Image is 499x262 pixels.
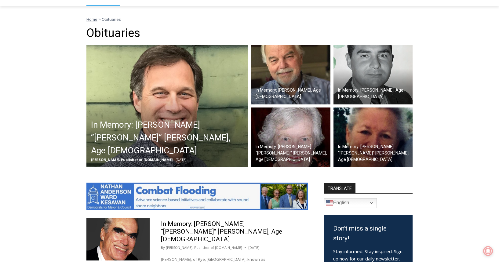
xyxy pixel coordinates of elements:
nav: Breadcrumbs [86,16,413,22]
img: Obituary - John Heffernan -2 [86,218,150,260]
img: Obituary - Margaret Sweeney [251,107,330,167]
h2: In Memory: [PERSON_NAME] “[PERSON_NAME]” [PERSON_NAME], Age [DEMOGRAPHIC_DATA] [338,144,411,163]
a: In Memory: [PERSON_NAME] “[PERSON_NAME]” [PERSON_NAME], Age [DEMOGRAPHIC_DATA] [161,220,282,243]
a: In Memory: [PERSON_NAME], Age [DEMOGRAPHIC_DATA] [333,45,413,105]
img: Obituary - Eugene Mulhern [333,45,413,105]
img: Obituary - William Nicholas Leary (Bill) [86,45,248,167]
div: "At the 10am stand-up meeting, each intern gets a chance to take [PERSON_NAME] and the other inte... [154,0,289,59]
span: Obituaries [102,16,121,22]
img: Obituary - John Gleason [251,45,330,105]
span: > [98,16,101,22]
h1: Obituaries [86,26,413,40]
a: In Memory: [PERSON_NAME], Age [DEMOGRAPHIC_DATA] [251,45,330,105]
span: [PERSON_NAME], Publisher of [DOMAIN_NAME] [91,157,173,162]
a: English [324,198,377,208]
a: Home [86,16,97,22]
a: In Memory: [PERSON_NAME] “[PERSON_NAME]” [PERSON_NAME], Age [DEMOGRAPHIC_DATA] [251,107,330,167]
span: By [161,245,165,250]
a: In Memory: [PERSON_NAME] “[PERSON_NAME]” [PERSON_NAME], Age [DEMOGRAPHIC_DATA] [PERSON_NAME], Pub... [86,45,248,167]
img: en [326,199,333,207]
h2: In Memory: [PERSON_NAME] “[PERSON_NAME]” [PERSON_NAME], Age [DEMOGRAPHIC_DATA] [256,144,329,163]
a: In Memory: [PERSON_NAME] “[PERSON_NAME]” [PERSON_NAME], Age [DEMOGRAPHIC_DATA] [333,107,413,167]
strong: TRANSLATE [324,183,355,193]
a: Intern @ [DOMAIN_NAME] [147,59,296,76]
img: Obituary - Diana Steers - 2 [333,107,413,167]
span: - [173,157,175,162]
a: [PERSON_NAME], Publisher of [DOMAIN_NAME] [166,245,242,250]
h2: In Memory: [PERSON_NAME] “[PERSON_NAME]” [PERSON_NAME], Age [DEMOGRAPHIC_DATA] [91,118,246,157]
h2: In Memory: [PERSON_NAME], Age [DEMOGRAPHIC_DATA] [338,87,411,100]
span: Intern @ [DOMAIN_NAME] [160,61,283,75]
h2: In Memory: [PERSON_NAME], Age [DEMOGRAPHIC_DATA] [256,87,329,100]
time: [DATE] [248,245,259,250]
span: [DATE] [176,157,187,162]
h3: Don't miss a single story! [333,224,403,243]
